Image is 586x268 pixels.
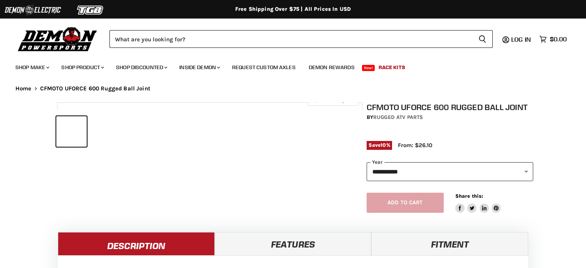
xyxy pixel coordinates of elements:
button: IMAGE thumbnail [56,116,87,147]
a: Fitment [371,232,528,255]
a: Request Custom Axles [226,59,301,75]
span: Save % [367,141,392,149]
h1: CFMOTO UFORCE 600 Rugged Ball Joint [367,102,533,112]
a: Home [15,85,32,92]
a: Inside Demon [173,59,225,75]
span: 10 [381,142,386,148]
div: by [367,113,533,122]
input: Search [109,30,472,48]
a: Demon Rewards [303,59,360,75]
a: Shop Product [56,59,109,75]
ul: Main menu [10,56,565,75]
a: Rugged ATV Parts [373,114,423,120]
a: Features [215,232,372,255]
a: Description [58,232,215,255]
aside: Share this: [455,193,501,213]
span: CFMOTO UFORCE 600 Rugged Ball Joint [40,85,150,92]
a: $0.00 [535,34,571,45]
span: Share this: [455,193,483,199]
img: Demon Electric Logo 2 [4,3,62,17]
img: Demon Powersports [15,25,100,53]
span: Click to expand [312,97,354,103]
a: Race Kits [373,59,411,75]
a: Shop Discounted [110,59,172,75]
img: TGB Logo 2 [62,3,120,17]
span: Log in [511,36,531,43]
a: Log in [508,36,535,43]
form: Product [109,30,493,48]
span: New! [362,65,375,71]
span: $0.00 [550,36,567,43]
span: From: $26.10 [398,142,432,149]
select: year [367,162,533,181]
button: Search [472,30,493,48]
a: Shop Make [10,59,54,75]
